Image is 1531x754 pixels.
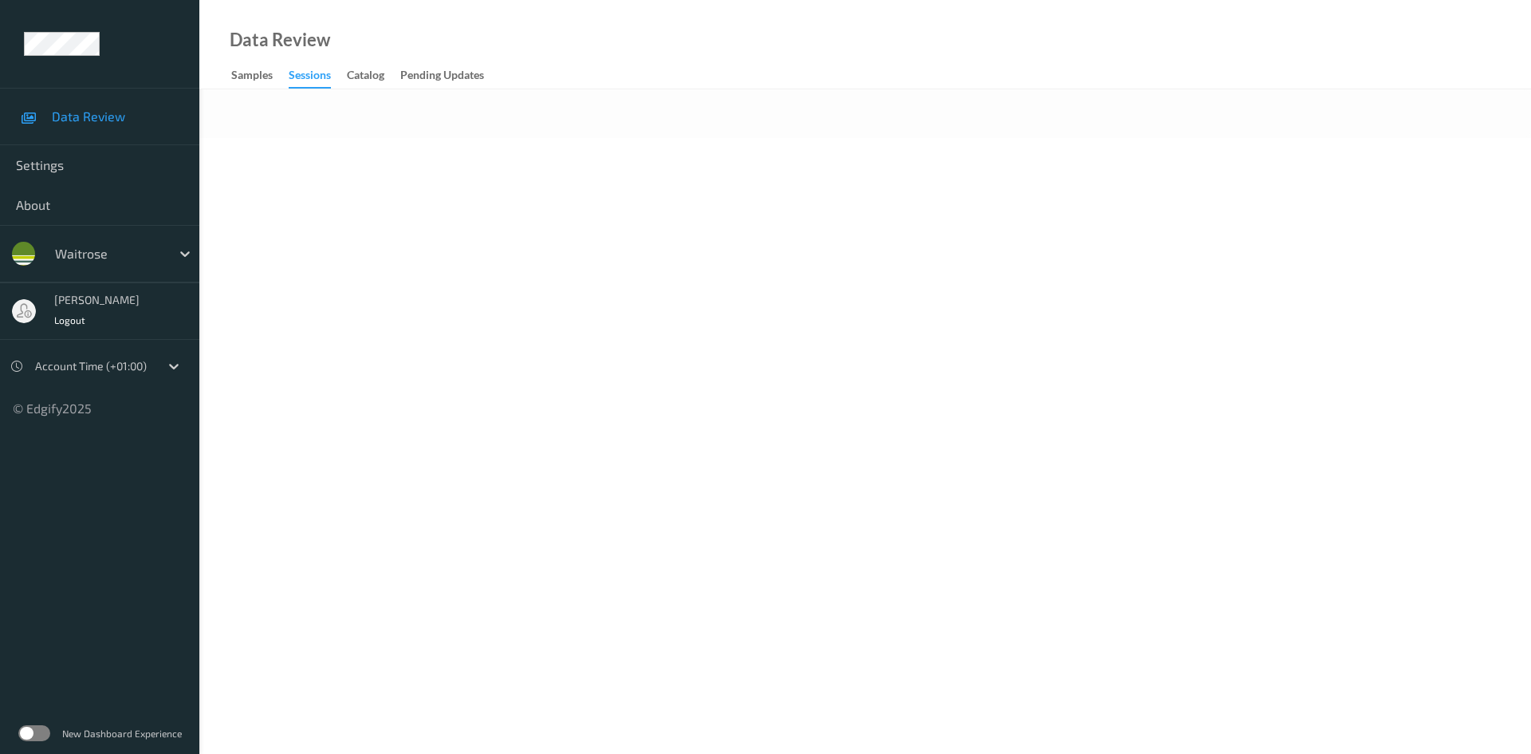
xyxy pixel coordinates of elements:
[289,67,331,89] div: Sessions
[231,65,289,87] a: Samples
[347,67,384,87] div: Catalog
[400,65,500,87] a: Pending Updates
[400,67,484,87] div: Pending Updates
[347,65,400,87] a: Catalog
[230,32,330,48] div: Data Review
[289,65,347,89] a: Sessions
[231,67,273,87] div: Samples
